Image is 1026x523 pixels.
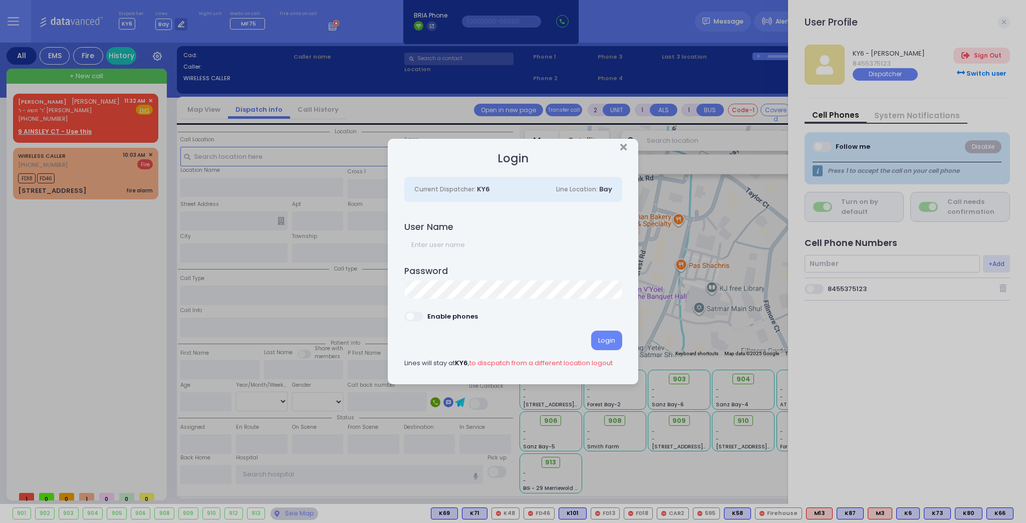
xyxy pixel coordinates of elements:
[620,142,627,152] button: Close
[599,184,612,194] span: Bay
[414,185,475,193] span: Current Dispatcher:
[427,312,478,322] div: Enable phones
[455,358,468,368] span: KY6
[469,358,613,368] a: to discpatch from a different location logout
[404,235,622,254] input: Enter user name
[591,331,622,350] div: Login
[404,266,622,277] h4: Password
[404,358,613,368] span: Lines will stay at ,
[556,185,598,193] span: Line Location:
[497,152,529,165] h2: Login
[404,222,622,232] h4: User Name
[477,184,490,194] span: KY6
